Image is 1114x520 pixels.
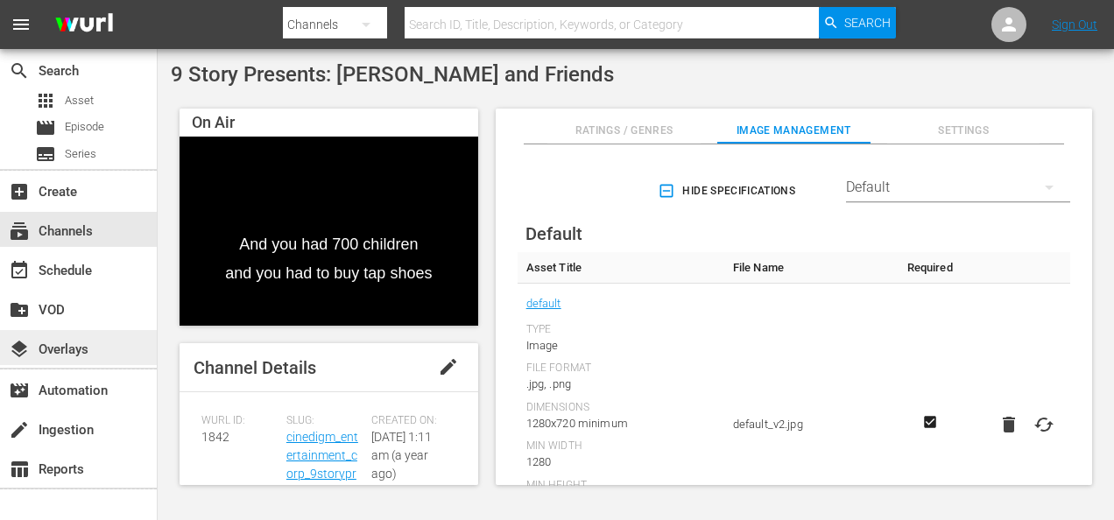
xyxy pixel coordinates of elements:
[192,113,235,131] span: On Air
[526,376,716,393] div: .jpg, .png
[35,90,56,111] span: Asset
[526,337,716,355] div: Image
[194,357,316,378] span: Channel Details
[525,223,582,244] span: Default
[526,479,716,493] div: Min Height
[427,346,469,388] button: edit
[35,144,56,165] span: Series
[42,4,126,46] img: ans4CAIJ8jUAAAAAAAAAAAAAAAAAAAAAAAAgQb4GAAAAAAAAAAAAAAAAAAAAAAAAJMjXAAAAAAAAAAAAAAAAAAAAAAAAgAT5G...
[171,62,614,87] span: 9 Story Presents: [PERSON_NAME] and Friends
[9,181,30,202] span: Create
[9,260,30,281] span: Schedule
[35,117,56,138] span: Episode
[526,415,716,432] div: 1280x720 minimum
[11,14,32,35] span: menu
[526,292,561,315] a: default
[286,414,363,428] span: Slug:
[9,419,30,440] span: Ingestion
[724,252,899,284] th: File Name
[920,414,941,430] svg: Required
[180,137,478,326] div: Video Player
[518,252,724,284] th: Asset Title
[654,166,802,215] button: Hide Specifications
[9,60,30,81] span: Search
[9,380,30,401] span: Automation
[65,118,104,136] span: Episode
[9,221,30,242] span: Channels
[201,414,278,428] span: Wurl ID:
[899,252,962,284] th: Required
[661,182,795,200] span: Hide Specifications
[9,459,30,480] span: Reports
[65,92,94,109] span: Asset
[371,414,448,428] span: Created On:
[9,299,30,320] span: VOD
[526,453,716,471] div: 1280
[526,323,716,337] div: Type
[887,122,1040,140] span: Settings
[819,7,896,39] button: Search
[547,122,700,140] span: Ratings / Genres
[846,163,1070,212] div: Default
[526,362,716,376] div: File Format
[526,401,716,415] div: Dimensions
[1052,18,1097,32] a: Sign Out
[9,339,30,360] span: Overlays
[65,145,96,163] span: Series
[438,356,459,377] span: edit
[526,439,716,453] div: Min Width
[844,7,891,39] span: Search
[717,122,870,140] span: Image Management
[371,430,432,481] span: [DATE] 1:11 am (a year ago)
[201,430,229,444] span: 1842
